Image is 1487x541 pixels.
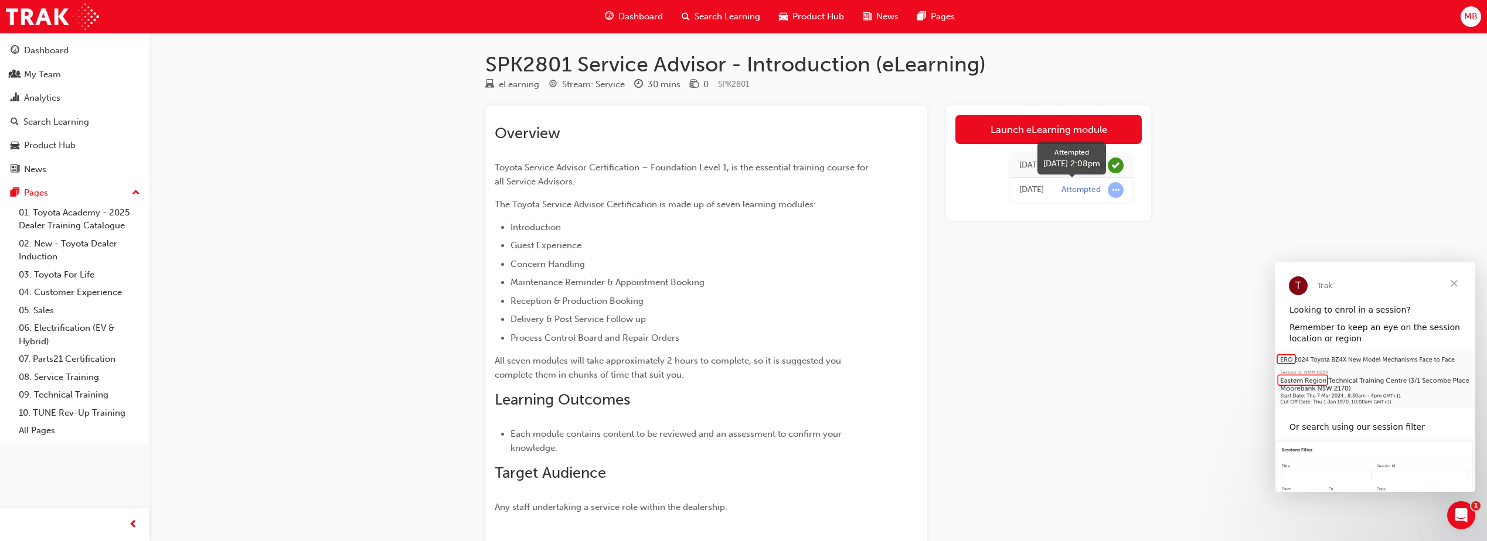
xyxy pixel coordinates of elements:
[1108,157,1124,173] span: learningRecordVerb_COMPLETE-icon
[495,199,816,210] span: The Toyota Service Advisor Certification is made up of seven learning modules:
[549,80,557,90] span: target-icon
[908,5,964,29] a: pages-iconPages
[876,10,899,23] span: News
[634,80,643,90] span: clock-icon
[24,68,61,81] div: My Team
[1043,157,1100,170] div: [DATE] 2:08pm
[14,235,145,266] a: 02. New - Toyota Dealer Induction
[485,77,539,92] div: Type
[1275,262,1475,492] iframe: Intercom live chat message
[596,5,672,29] a: guage-iconDashboard
[853,5,908,29] a: news-iconNews
[511,429,844,453] span: Each module contains content to be reviewed and an assessment to confirm your knowledge.
[14,368,145,386] a: 08. Service Training
[1019,159,1044,172] div: Mon Aug 25 2025 14:10:13 GMT+1000 (Australian Eastern Standard Time)
[5,182,145,204] button: Pages
[511,314,646,324] span: Delivery & Post Service Follow up
[605,9,614,24] span: guage-icon
[14,404,145,422] a: 10. TUNE Rev-Up Training
[14,422,145,440] a: All Pages
[511,296,644,306] span: Reception & Production Booking
[14,283,145,302] a: 04. Customer Experience
[690,77,709,92] div: Price
[634,77,680,92] div: Duration
[14,350,145,368] a: 07. Parts21 Certification
[495,502,727,512] span: Any staff undertaking a service role within the dealership.
[703,78,709,91] div: 0
[499,78,539,91] div: eLearning
[618,10,663,23] span: Dashboard
[24,44,69,57] div: Dashboard
[11,93,19,104] span: chart-icon
[24,163,46,176] div: News
[24,186,48,200] div: Pages
[495,124,560,142] span: Overview
[511,259,585,269] span: Concern Handling
[792,10,844,23] span: Product Hub
[863,9,872,24] span: news-icon
[1471,501,1481,511] span: 1
[648,78,680,91] div: 30 mins
[1019,183,1044,197] div: Mon Aug 25 2025 14:08:12 GMT+1000 (Australian Eastern Standard Time)
[5,40,145,61] a: Dashboard
[690,80,699,90] span: money-icon
[549,77,625,92] div: Stream
[1108,182,1124,198] span: learningRecordVerb_ATTEMPT-icon
[718,79,750,89] span: Learning resource code
[917,9,926,24] span: pages-icon
[511,277,705,287] span: Maintenance Reminder & Appointment Booking
[14,204,145,235] a: 01. Toyota Academy - 2025 Dealer Training Catalogue
[672,5,770,29] a: search-iconSearch Learning
[5,159,145,180] a: News
[511,222,561,232] span: Introduction
[695,10,760,23] span: Search Learning
[1464,10,1478,23] span: MB
[682,9,690,24] span: search-icon
[562,78,625,91] div: Stream: Service
[1461,6,1481,27] button: MB
[6,4,99,30] img: Trak
[779,9,788,24] span: car-icon
[132,186,140,201] span: up-icon
[511,240,581,251] span: Guest Experience
[1061,184,1101,196] div: Attempted
[24,139,76,152] div: Product Hub
[5,135,145,156] a: Product Hub
[495,391,630,409] span: Learning Outcomes
[485,80,494,90] span: learningResourceType_ELEARNING-icon
[5,87,145,109] a: Analytics
[11,188,19,198] span: pages-icon
[495,162,871,187] span: Toyota Service Advisor Certification – Foundation Level 1, is the essential training course for a...
[14,386,145,404] a: 09. Technical Training
[511,333,679,343] span: Process Control Board and Repair Orders
[11,70,19,80] span: people-icon
[14,302,145,320] a: 05. Sales
[955,115,1142,144] a: Launch eLearning module
[11,141,19,151] span: car-icon
[5,64,145,85] a: My Team
[11,165,19,175] span: news-icon
[495,464,606,482] span: Target Audience
[485,52,1151,77] h1: SPK2801 Service Advisor - Introduction (eLearning)
[11,117,19,128] span: search-icon
[23,115,89,129] div: Search Learning
[770,5,853,29] a: car-iconProduct Hub
[1447,501,1475,529] iframe: Intercom live chat
[24,91,60,105] div: Analytics
[931,10,955,23] span: Pages
[14,319,145,350] a: 06. Electrification (EV & Hybrid)
[5,111,145,133] a: Search Learning
[11,46,19,56] span: guage-icon
[495,355,843,380] span: All seven modules will take approximately 2 hours to complete, so it is suggested you complete th...
[5,37,145,182] button: DashboardMy TeamAnalyticsSearch LearningProduct HubNews
[129,518,138,532] span: prev-icon
[14,266,145,284] a: 03. Toyota For Life
[1043,147,1100,157] div: Attempted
